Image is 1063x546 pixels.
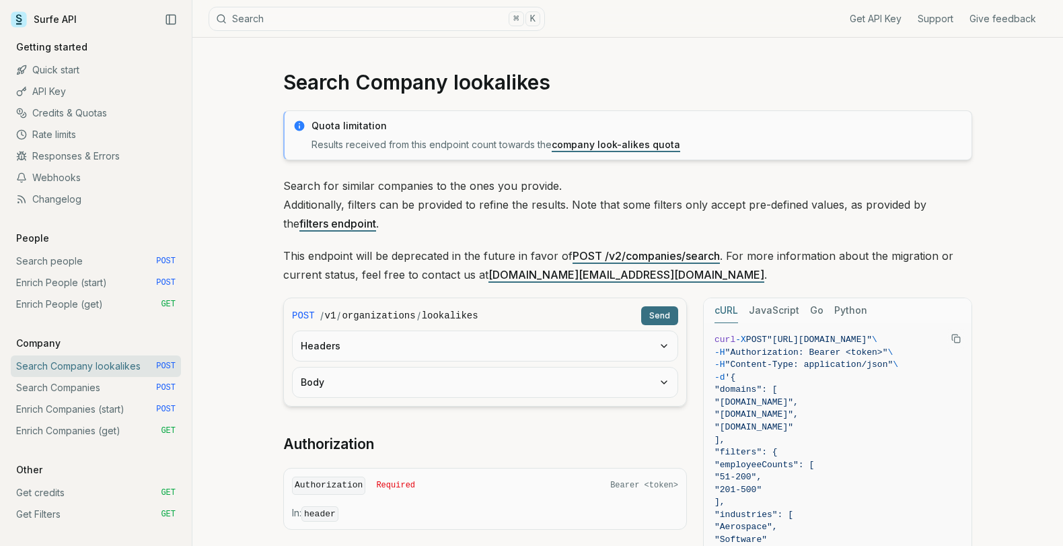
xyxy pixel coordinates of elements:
span: ], [714,435,725,445]
span: "industries": [ [714,510,793,520]
a: Rate limits [11,124,181,145]
span: GET [161,487,176,498]
code: Authorization [292,477,365,495]
span: POST [746,335,767,345]
span: GET [161,299,176,310]
span: POST [156,256,176,267]
span: "51-200", [714,472,762,482]
span: -d [714,372,725,382]
span: "Software" [714,535,767,545]
a: POST /v2/companies/search [573,249,720,263]
span: POST [156,277,176,288]
span: Required [376,480,415,491]
span: '{ [725,372,736,382]
button: Copy Text [946,329,966,349]
code: organizations [342,309,415,322]
button: Search⌘K [209,7,545,31]
span: ], [714,497,725,507]
a: Enrich Companies (get) GET [11,420,181,442]
span: POST [292,309,315,322]
span: / [320,309,324,322]
span: / [417,309,420,322]
h1: Search Company lookalikes [283,70,972,94]
span: / [337,309,340,322]
a: Changelog [11,189,181,210]
span: Bearer <token> [610,480,678,491]
p: Search for similar companies to the ones you provide. Additionally, filters can be provided to re... [283,176,972,233]
span: "Content-Type: application/json" [725,360,893,370]
a: Responses & Errors [11,145,181,167]
span: \ [872,335,877,345]
span: "employeeCounts": [ [714,460,814,470]
span: GET [161,509,176,520]
span: "filters": { [714,447,778,457]
p: Getting started [11,40,93,54]
p: People [11,232,54,245]
span: POST [156,361,176,372]
button: Body [293,368,677,397]
button: JavaScript [749,298,799,323]
p: Results received from this endpoint count towards the [311,138,963,151]
kbd: K [525,11,540,26]
span: curl [714,335,735,345]
span: "Aerospace", [714,522,778,532]
a: Get credits GET [11,482,181,504]
kbd: ⌘ [509,11,523,26]
span: POST [156,382,176,393]
a: Give feedback [969,12,1036,26]
a: Enrich People (start) POST [11,272,181,294]
p: Quota limitation [311,119,963,133]
button: Go [810,298,823,323]
a: company look-alikes quota [552,139,680,150]
a: filters endpoint [299,217,376,230]
span: \ [893,360,898,370]
code: v1 [325,309,336,322]
button: Collapse Sidebar [161,9,181,30]
p: In: [292,506,678,521]
span: "201-500" [714,485,762,495]
a: Enrich Companies (start) POST [11,399,181,420]
a: Enrich People (get) GET [11,294,181,315]
a: Search Company lookalikes POST [11,355,181,377]
a: Quick start [11,59,181,81]
span: -H [714,360,725,370]
p: Company [11,337,66,350]
span: "domains": [ [714,384,778,395]
button: cURL [714,298,738,323]
a: Surfe API [11,9,77,30]
button: Send [641,306,678,325]
span: GET [161,425,176,436]
a: Authorization [283,435,374,454]
a: Search Companies POST [11,377,181,399]
span: POST [156,404,176,415]
a: Get Filters GET [11,504,181,525]
span: "[DOMAIN_NAME]" [714,422,793,432]
span: "[URL][DOMAIN_NAME]" [767,335,872,345]
span: \ [887,347,893,357]
span: "Authorization: Bearer <token>" [725,347,888,357]
code: lookalikes [422,309,478,322]
button: Headers [293,331,677,361]
span: "[DOMAIN_NAME]", [714,409,799,419]
p: This endpoint will be deprecated in the future in favor of . For more information about the migra... [283,246,972,284]
button: Python [834,298,867,323]
span: -X [735,335,746,345]
code: header [301,506,338,522]
a: Support [918,12,953,26]
a: Credits & Quotas [11,102,181,124]
a: Get API Key [850,12,902,26]
a: API Key [11,81,181,102]
span: "[DOMAIN_NAME]", [714,397,799,407]
a: Search people POST [11,250,181,272]
p: Other [11,463,48,477]
a: [DOMAIN_NAME][EMAIL_ADDRESS][DOMAIN_NAME] [488,268,764,281]
a: Webhooks [11,167,181,189]
span: -H [714,347,725,357]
